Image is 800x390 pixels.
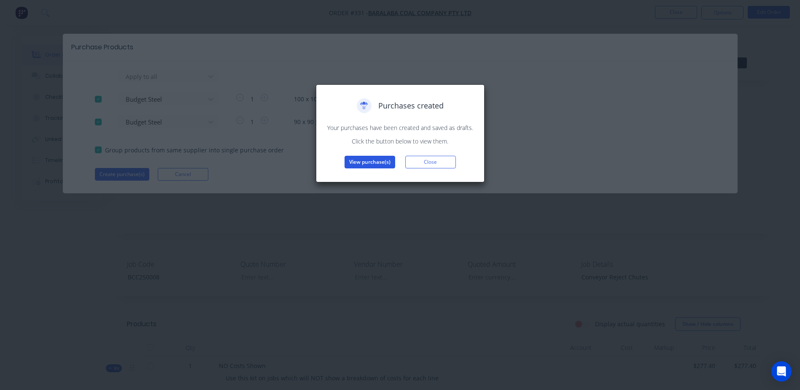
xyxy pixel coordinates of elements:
p: Your purchases have been created and saved as drafts. [325,123,476,132]
div: Open Intercom Messenger [771,361,792,382]
span: Purchases created [378,100,444,111]
button: View purchase(s) [345,156,395,168]
button: Close [405,156,456,168]
p: Click the button below to view them. [325,137,476,146]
